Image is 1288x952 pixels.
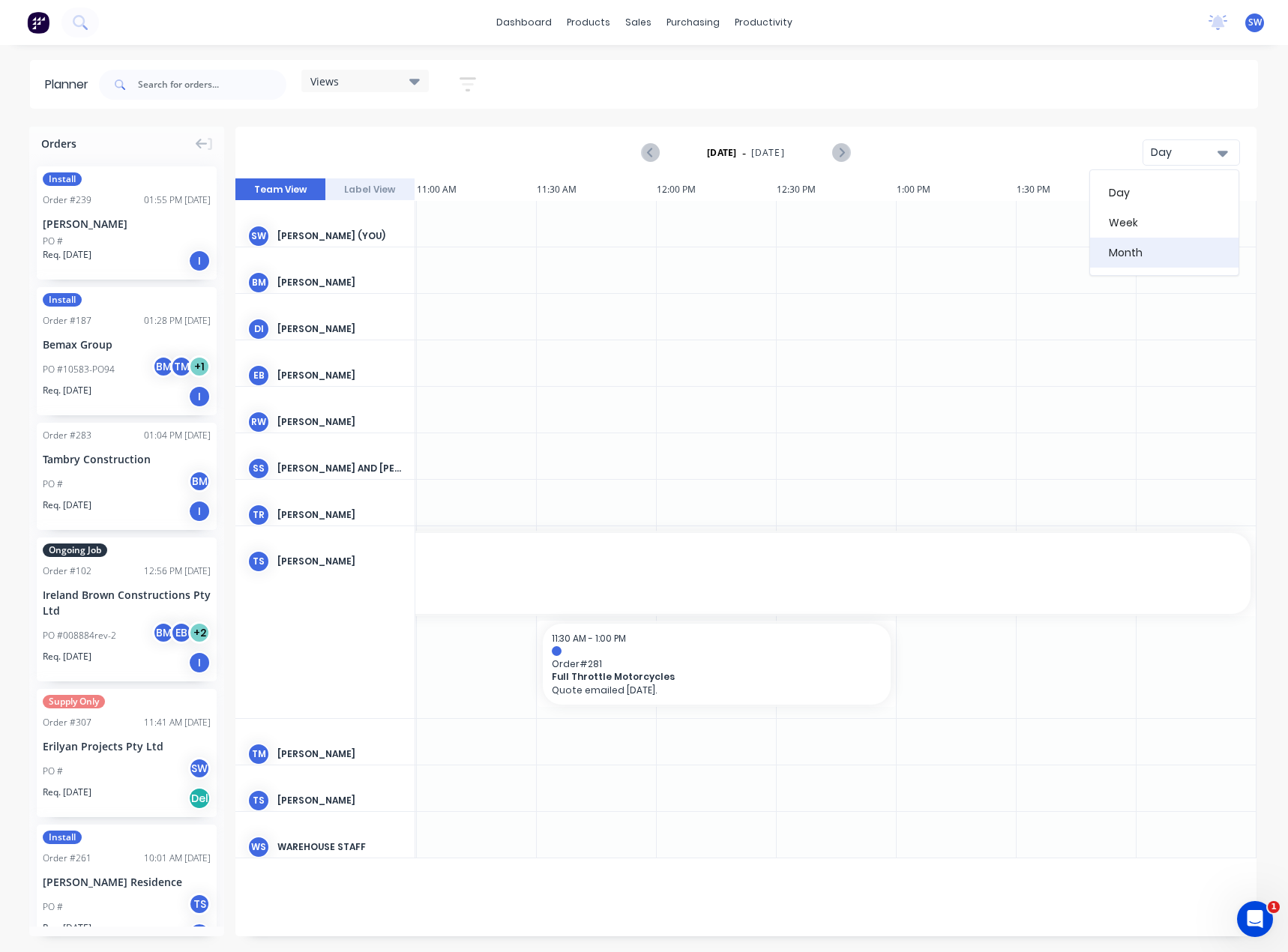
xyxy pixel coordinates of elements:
[144,564,211,578] div: 12:56 PM [DATE]
[310,73,339,89] span: Views
[277,229,403,243] div: [PERSON_NAME] (You)
[277,276,403,289] div: [PERSON_NAME]
[72,580,1125,591] span: Lilydale Automotive Servicing
[43,852,91,865] div: Order # 261
[188,355,211,378] div: + 1
[552,671,849,682] span: Full Throttle Motorcycles
[43,765,63,778] div: PO #
[43,900,63,914] div: PO #
[277,747,403,761] div: [PERSON_NAME]
[138,70,286,100] input: Search for orders...
[188,250,211,272] div: I
[43,498,91,512] span: Req. [DATE]
[43,564,91,578] div: Order # 102
[1248,16,1262,29] span: SW
[144,314,211,328] div: 01:28 PM [DATE]
[618,11,659,34] div: sales
[751,146,785,160] span: [DATE]
[43,716,91,729] div: Order # 307
[1237,901,1273,937] iframe: Intercom live chat
[277,322,403,336] div: [PERSON_NAME]
[72,594,1242,605] p: Quote emailed [DATE].
[707,146,737,160] strong: [DATE]
[152,355,175,378] div: BM
[832,143,849,162] button: Next page
[417,178,537,201] div: 11:00 AM
[777,178,897,201] div: 12:30 PM
[247,318,270,340] div: DI
[277,508,403,522] div: [PERSON_NAME]
[188,893,211,915] div: TS
[247,836,270,858] div: WS
[188,470,211,492] div: BM
[552,684,882,696] p: Quote emailed [DATE].
[43,293,82,307] span: Install
[277,555,403,568] div: [PERSON_NAME]
[43,587,211,618] div: Ireland Brown Constructions Pty Ltd
[43,543,107,557] span: Ongoing Job
[43,314,91,328] div: Order # 187
[188,651,211,674] div: I
[43,738,211,754] div: Erilyan Projects Pty Ltd
[1268,901,1280,913] span: 1
[659,11,727,34] div: purchasing
[27,11,49,34] img: Factory
[277,840,403,854] div: Warehouse Staff
[277,415,403,429] div: [PERSON_NAME]
[144,193,211,207] div: 01:55 PM [DATE]
[1151,145,1220,160] div: Day
[277,462,403,475] div: [PERSON_NAME] and [PERSON_NAME]
[897,178,1017,201] div: 1:00 PM
[43,429,91,442] div: Order # 283
[43,921,91,935] span: Req. [DATE]
[247,550,270,573] div: TS
[43,786,91,799] span: Req. [DATE]
[43,337,211,352] div: Bemax Group
[247,504,270,526] div: TR
[188,385,211,408] div: I
[144,716,211,729] div: 11:41 AM [DATE]
[188,500,211,522] div: I
[247,789,270,812] div: TS
[144,429,211,442] div: 01:04 PM [DATE]
[247,271,270,294] div: BM
[43,629,116,642] div: PO #008884rev-2
[43,193,91,207] div: Order # 239
[247,225,270,247] div: SW
[657,178,777,201] div: 12:00 PM
[489,11,559,34] a: dashboard
[43,477,63,491] div: PO #
[325,178,415,201] button: Label View
[144,852,211,865] div: 10:01 AM [DATE]
[43,384,91,397] span: Req. [DATE]
[43,831,82,844] span: Install
[43,695,105,708] span: Supply Only
[45,76,96,94] div: Planner
[277,369,403,382] div: [PERSON_NAME]
[1090,178,1239,208] div: Day
[537,178,657,201] div: 11:30 AM
[247,743,270,765] div: TM
[43,650,91,663] span: Req. [DATE]
[742,144,746,162] span: -
[43,248,91,262] span: Req. [DATE]
[1090,238,1239,268] div: Month
[43,235,63,248] div: PO #
[277,794,403,807] div: [PERSON_NAME]
[643,143,660,162] button: Previous page
[43,363,115,376] div: PO #10583-PO94
[727,11,800,34] div: productivity
[247,411,270,433] div: RW
[43,172,82,186] span: Install
[188,787,211,810] div: Del
[552,632,626,645] span: 11:30 AM - 1:00 PM
[1017,178,1137,201] div: 1:30 PM
[170,355,193,378] div: TM
[552,658,882,669] span: Order # 281
[152,621,175,644] div: BM
[1090,208,1239,238] div: Week
[43,451,211,467] div: Tambry Construction
[41,136,76,151] span: Orders
[247,457,270,480] div: SS
[43,874,211,890] div: [PERSON_NAME] Residence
